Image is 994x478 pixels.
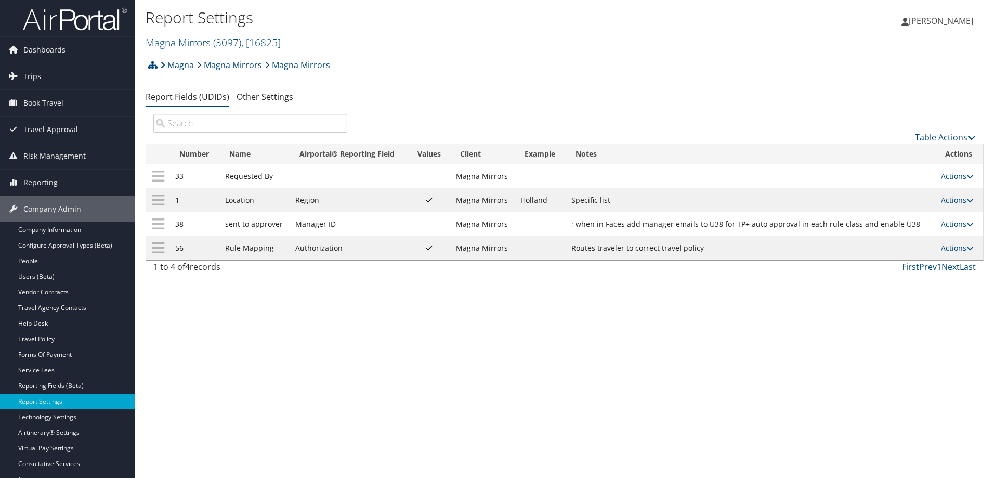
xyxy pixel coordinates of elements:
[220,236,290,260] td: Rule Mapping
[290,144,408,164] th: Airportal&reg; Reporting Field
[146,91,229,102] a: Report Fields (UDIDs)
[220,212,290,236] td: sent to approver
[170,212,220,236] td: 38
[901,5,984,36] a: [PERSON_NAME]
[915,132,976,143] a: Table Actions
[936,144,983,164] th: Actions
[146,35,281,49] a: Magna Mirrors
[241,35,281,49] span: , [ 16825 ]
[220,164,290,188] td: Requested By
[960,261,976,273] a: Last
[23,196,81,222] span: Company Admin
[153,114,347,133] input: Search
[220,144,290,164] th: Name
[23,90,63,116] span: Book Travel
[902,261,919,273] a: First
[185,261,190,273] span: 4
[290,212,408,236] td: Manager ID
[919,261,937,273] a: Prev
[290,236,408,260] td: Authorization
[566,212,936,236] td: ; when in Faces add manager emails to U38 for TP+ auto approval in each rule class and enable U38
[23,143,86,169] span: Risk Management
[170,236,220,260] td: 56
[451,144,515,164] th: Client
[566,144,936,164] th: Notes
[451,236,515,260] td: Magna Mirrors
[170,144,220,164] th: Number
[941,195,974,205] a: Actions
[941,171,974,181] a: Actions
[451,188,515,212] td: Magna Mirrors
[265,55,330,75] a: Magna Mirrors
[941,219,974,229] a: Actions
[566,236,936,260] td: Routes traveler to correct travel policy
[237,91,293,102] a: Other Settings
[941,243,974,253] a: Actions
[23,37,66,63] span: Dashboards
[23,7,127,31] img: airportal-logo.png
[170,164,220,188] td: 33
[170,188,220,212] td: 1
[23,170,58,196] span: Reporting
[213,35,241,49] span: ( 3097 )
[23,63,41,89] span: Trips
[146,144,170,164] th: : activate to sort column descending
[515,144,566,164] th: Example
[515,188,566,212] td: Holland
[451,212,515,236] td: Magna Mirrors
[146,7,704,29] h1: Report Settings
[408,144,451,164] th: Values
[909,15,973,27] span: [PERSON_NAME]
[451,164,515,188] td: Magna Mirrors
[290,188,408,212] td: Region
[220,188,290,212] td: Location
[937,261,941,273] a: 1
[566,188,936,212] td: Specific list
[23,117,78,143] span: Travel Approval
[197,55,262,75] a: Magna Mirrors
[153,261,347,278] div: 1 to 4 of records
[160,55,194,75] a: Magna
[941,261,960,273] a: Next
